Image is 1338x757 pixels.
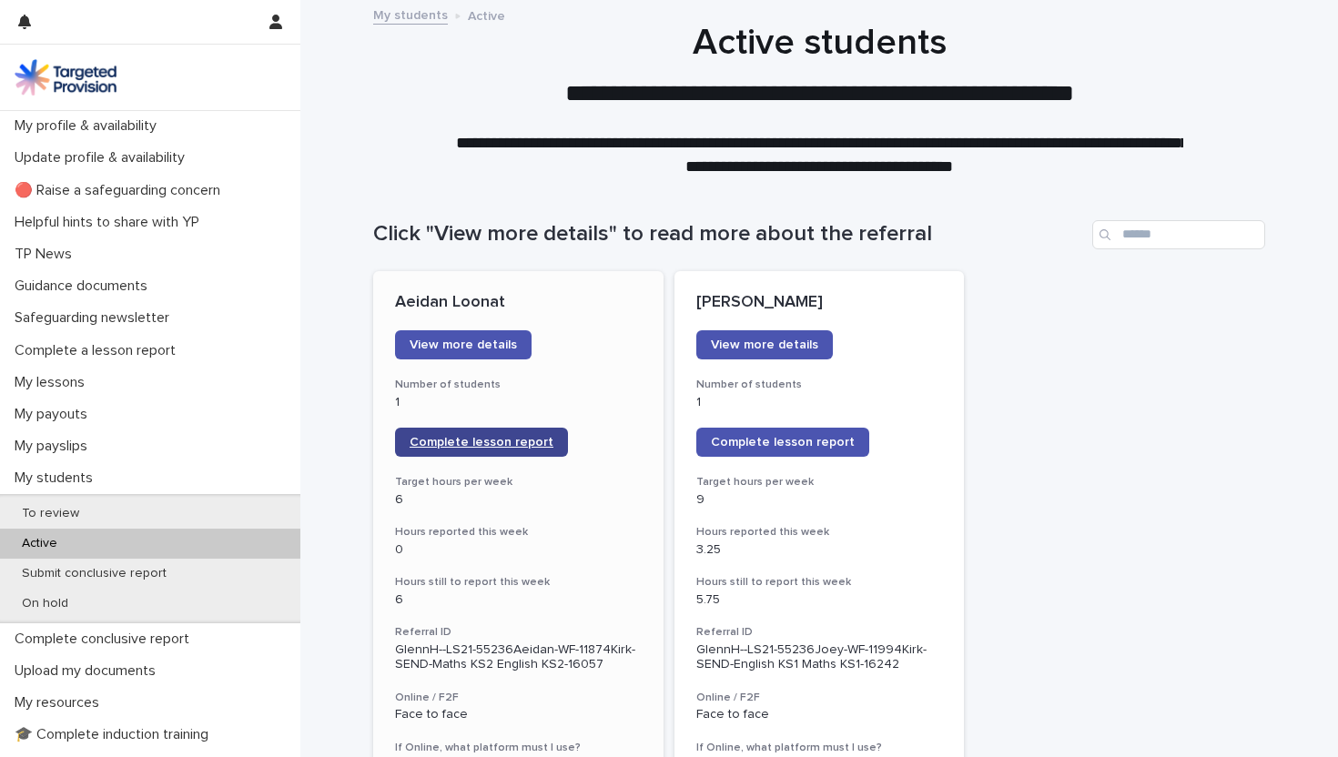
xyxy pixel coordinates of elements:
[395,492,642,508] p: 6
[7,596,83,611] p: On hold
[373,4,448,25] a: My students
[410,338,517,351] span: View more details
[395,475,642,490] h3: Target hours per week
[395,642,642,673] p: GlennH--LS21-55236Aeidan-WF-11874Kirk-SEND-Maths KS2 English KS2-16057
[696,741,943,755] h3: If Online, what platform must I use?
[395,741,642,755] h3: If Online, what platform must I use?
[7,117,171,135] p: My profile & availability
[696,492,943,508] p: 9
[7,278,162,295] p: Guidance documents
[395,575,642,590] h3: Hours still to report this week
[7,506,94,521] p: To review
[696,592,943,608] p: 5.75
[696,378,943,392] h3: Number of students
[696,330,833,359] a: View more details
[395,707,642,722] p: Face to face
[711,436,855,449] span: Complete lesson report
[696,625,943,640] h3: Referral ID
[7,406,102,423] p: My payouts
[7,536,72,551] p: Active
[395,691,642,705] h3: Online / F2F
[395,542,642,558] p: 0
[711,338,818,351] span: View more details
[395,428,568,457] a: Complete lesson report
[7,374,99,391] p: My lessons
[7,726,223,743] p: 🎓 Complete induction training
[7,246,86,263] p: TP News
[696,293,943,313] p: [PERSON_NAME]
[395,293,642,313] p: Aeidan Loonat
[696,395,943,410] p: 1
[395,525,642,540] h3: Hours reported this week
[7,149,199,167] p: Update profile & availability
[696,428,869,457] a: Complete lesson report
[696,575,943,590] h3: Hours still to report this week
[7,438,102,455] p: My payslips
[7,469,107,487] p: My students
[410,436,553,449] span: Complete lesson report
[7,182,235,199] p: 🔴 Raise a safeguarding concern
[696,475,943,490] h3: Target hours per week
[696,707,943,722] p: Face to face
[373,21,1265,65] h1: Active students
[395,592,642,608] p: 6
[468,5,505,25] p: Active
[1092,220,1265,249] input: Search
[7,566,181,581] p: Submit conclusive report
[7,342,190,359] p: Complete a lesson report
[696,642,943,673] p: GlennH--LS21-55236Joey-WF-11994Kirk-SEND-English KS1 Maths KS1-16242
[395,378,642,392] h3: Number of students
[7,214,214,231] p: Helpful hints to share with YP
[696,525,943,540] h3: Hours reported this week
[696,542,943,558] p: 3.25
[7,694,114,712] p: My resources
[7,631,204,648] p: Complete conclusive report
[395,625,642,640] h3: Referral ID
[7,662,170,680] p: Upload my documents
[7,309,184,327] p: Safeguarding newsletter
[373,221,1085,247] h1: Click "View more details" to read more about the referral
[15,59,117,96] img: M5nRWzHhSzIhMunXDL62
[696,691,943,705] h3: Online / F2F
[395,395,642,410] p: 1
[395,330,532,359] a: View more details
